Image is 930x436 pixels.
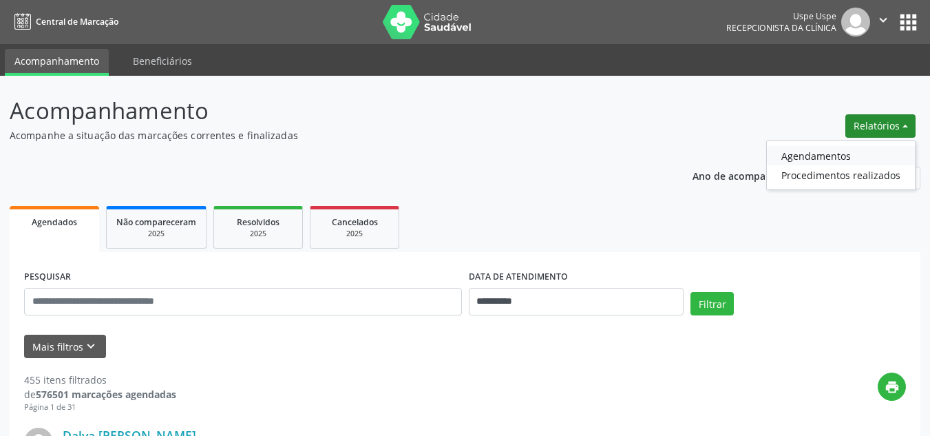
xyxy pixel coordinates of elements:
strong: 576501 marcações agendadas [36,388,176,401]
span: Recepcionista da clínica [726,22,836,34]
p: Acompanhamento [10,94,647,128]
button: Relatórios [845,114,916,138]
img: img [841,8,870,37]
ul: Relatórios [766,141,916,190]
div: Página 1 de 31 [24,402,176,413]
div: 2025 [224,229,293,239]
button: Mais filtroskeyboard_arrow_down [24,335,106,359]
p: Ano de acompanhamento [693,167,814,184]
div: Uspe Uspe [726,10,836,22]
div: 2025 [116,229,196,239]
a: Central de Marcação [10,10,118,33]
span: Agendados [32,216,77,228]
span: Central de Marcação [36,16,118,28]
span: Não compareceram [116,216,196,228]
span: Resolvidos [237,216,279,228]
div: de [24,387,176,402]
a: Beneficiários [123,49,202,73]
button:  [870,8,896,37]
a: Acompanhamento [5,49,109,76]
label: PESQUISAR [24,267,71,288]
a: Agendamentos [767,146,915,165]
span: Cancelados [332,216,378,228]
a: Procedimentos realizados [767,165,915,185]
div: 2025 [320,229,389,239]
button: apps [896,10,920,34]
div: 455 itens filtrados [24,373,176,387]
button: print [878,373,906,401]
button: Filtrar [690,292,734,315]
label: DATA DE ATENDIMENTO [469,267,568,288]
p: Acompanhe a situação das marcações correntes e finalizadas [10,128,647,143]
i: keyboard_arrow_down [83,339,98,354]
i: print [885,380,900,395]
i:  [876,12,891,28]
